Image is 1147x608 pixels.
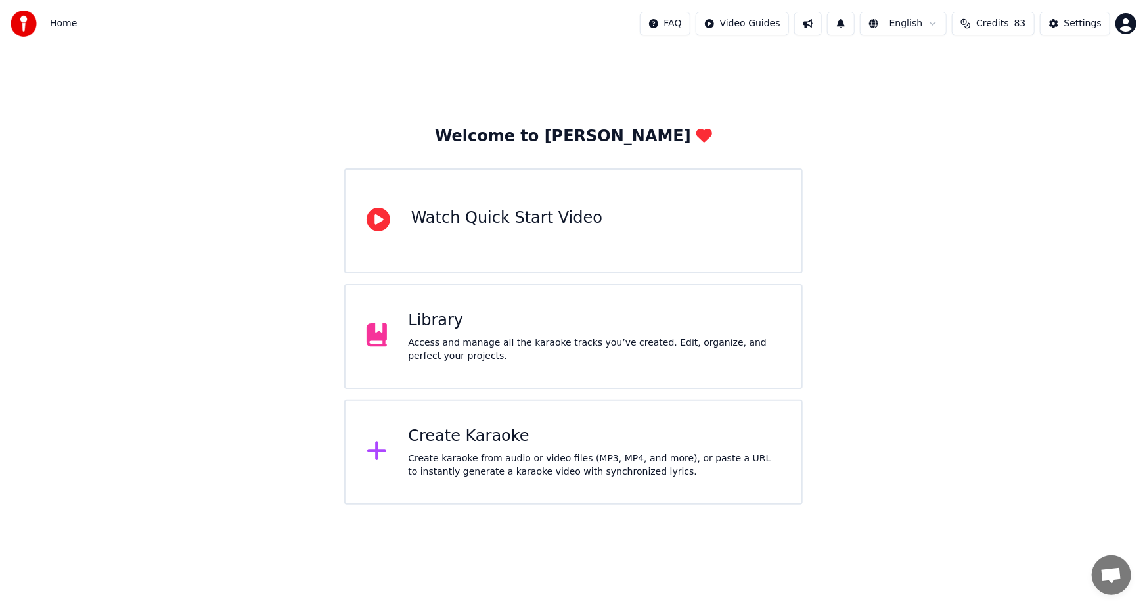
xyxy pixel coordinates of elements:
span: Credits [976,17,1008,30]
div: Access and manage all the karaoke tracks you’ve created. Edit, organize, and perfect your projects. [408,337,780,363]
button: FAQ [640,12,690,35]
nav: breadcrumb [50,17,77,30]
button: Settings [1040,12,1110,35]
div: Settings [1064,17,1102,30]
span: Home [50,17,77,30]
span: 83 [1014,17,1026,30]
div: Create Karaoke [408,426,780,447]
button: Credits83 [952,12,1034,35]
div: Welcome to [PERSON_NAME] [435,126,712,147]
div: Create karaoke from audio or video files (MP3, MP4, and more), or paste a URL to instantly genera... [408,452,780,479]
div: Open chat [1092,555,1131,595]
div: Watch Quick Start Video [411,208,602,229]
button: Video Guides [696,12,789,35]
div: Library [408,310,780,331]
img: youka [11,11,37,37]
